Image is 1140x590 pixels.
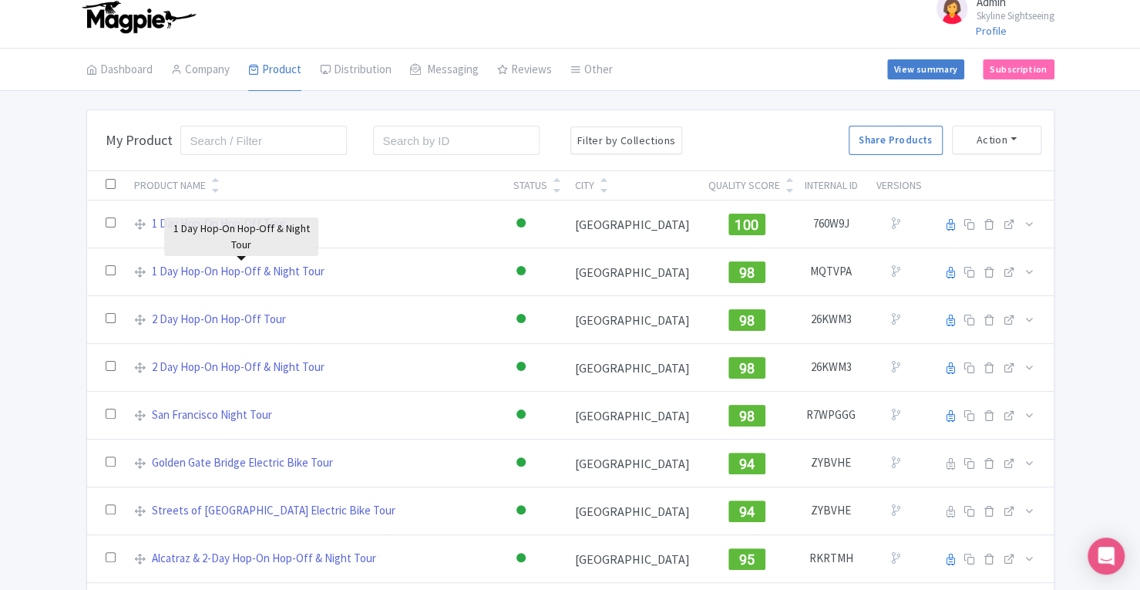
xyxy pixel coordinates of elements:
[566,440,699,487] td: [GEOGRAPHIC_DATA]
[566,487,699,535] td: [GEOGRAPHIC_DATA]
[738,456,755,472] span: 94
[566,201,699,248] td: [GEOGRAPHIC_DATA]
[795,296,867,344] td: 26KWM3
[497,49,552,92] a: Reviews
[570,126,683,155] button: Filter by Collections
[513,213,529,235] div: Active
[575,177,594,194] div: City
[513,404,529,426] div: Active
[513,500,529,522] div: Active
[728,214,765,230] a: 100
[566,344,699,392] td: [GEOGRAPHIC_DATA]
[320,49,392,92] a: Distribution
[513,356,529,379] div: Active
[735,217,759,233] span: 100
[738,360,755,376] span: 98
[152,215,286,233] a: 1 Day Hop-On Hop-Off Tour
[513,308,529,331] div: Active
[566,248,699,296] td: [GEOGRAPHIC_DATA]
[152,502,395,520] a: Streets of [GEOGRAPHIC_DATA] Electric Bike Tour
[566,535,699,583] td: [GEOGRAPHIC_DATA]
[849,126,942,155] a: Share Products
[738,265,755,281] span: 98
[728,406,765,421] a: 98
[86,49,153,92] a: Dashboard
[513,548,529,570] div: Active
[795,392,867,440] td: R7WPGGG
[1088,538,1125,575] div: Open Intercom Messenger
[728,549,765,565] a: 95
[728,310,765,325] a: 98
[795,487,867,535] td: ZYBVHE
[795,344,867,392] td: 26KWM3
[566,296,699,344] td: [GEOGRAPHIC_DATA]
[728,501,765,517] a: 94
[738,408,755,424] span: 98
[738,551,755,568] span: 95
[513,177,547,194] div: Status
[867,171,931,201] th: Versions
[952,126,1041,154] button: Action
[795,248,867,296] td: MQTVPA
[134,177,206,194] div: Product Name
[728,358,765,373] a: 98
[738,504,755,520] span: 94
[795,535,867,583] td: RKRTMH
[795,440,867,487] td: ZYBVHE
[152,263,325,281] a: 1 Day Hop-On Hop-Off & Night Tour
[152,454,333,472] a: Golden Gate Bridge Electric Bike Tour
[795,171,867,201] th: Internal ID
[738,312,755,329] span: 98
[887,59,964,79] a: View summary
[171,49,230,92] a: Company
[152,550,376,568] a: Alcatraz & 2-Day Hop-On Hop-Off & Night Tour
[106,132,173,149] h3: My Product
[983,59,1054,79] a: Subscription
[708,177,780,194] div: Quality Score
[164,217,318,256] div: 1 Day Hop-On Hop-Off & Night Tour
[795,201,867,248] td: 760W9J
[728,453,765,469] a: 94
[728,262,765,278] a: 98
[976,24,1007,38] a: Profile
[152,359,325,376] a: 2 Day Hop-On Hop-Off & Night Tour
[373,126,540,155] input: Search by ID
[513,452,529,474] div: Active
[513,261,529,283] div: Active
[410,49,479,92] a: Messaging
[180,126,348,155] input: Search / Filter
[570,49,613,92] a: Other
[248,49,301,92] a: Product
[152,311,286,329] a: 2 Day Hop-On Hop-Off Tour
[566,392,699,440] td: [GEOGRAPHIC_DATA]
[977,11,1054,21] small: Skyline Sightseeing
[152,406,272,424] a: San Francisco Night Tour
